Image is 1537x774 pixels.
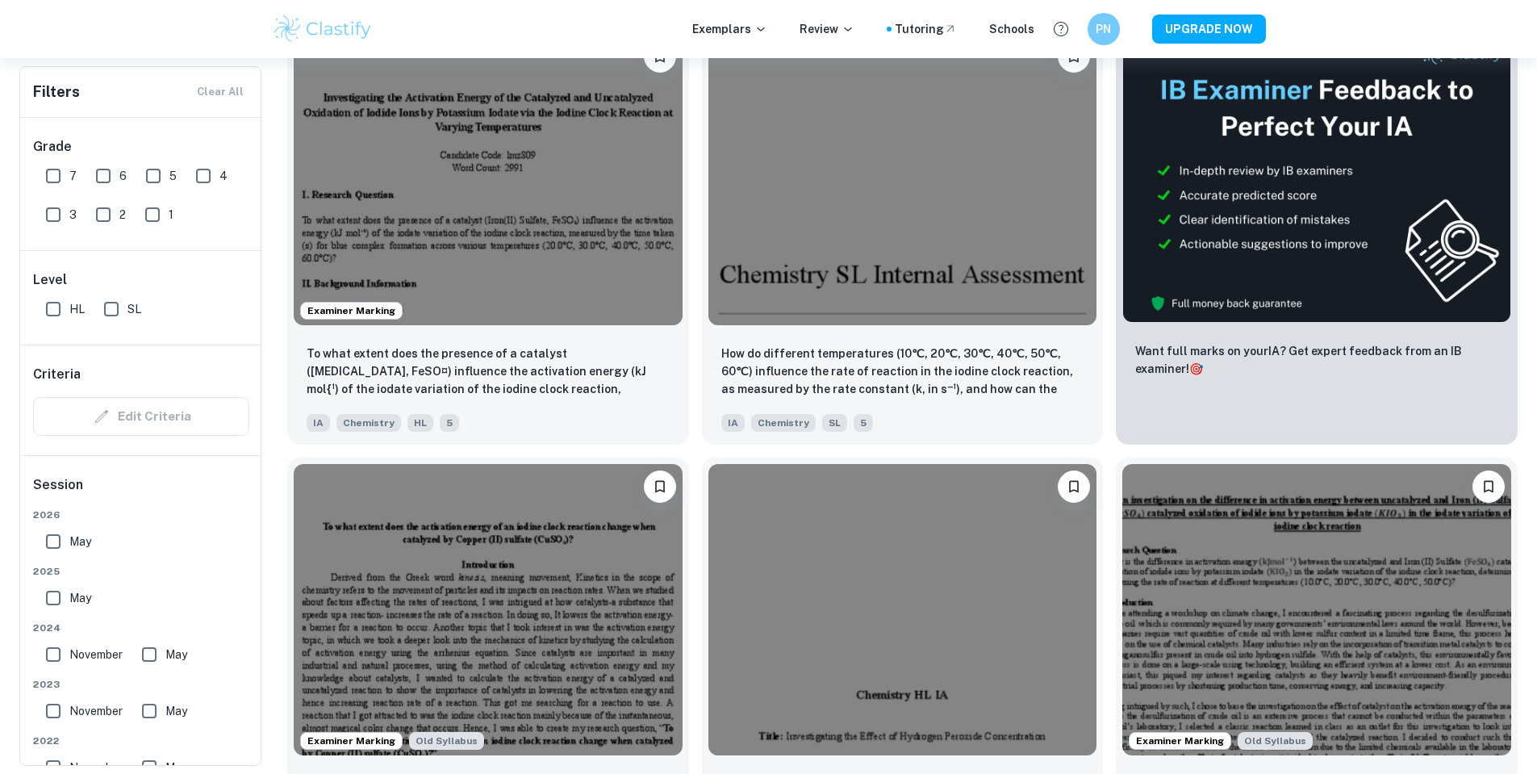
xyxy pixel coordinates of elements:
h6: Criteria [33,365,81,384]
span: 4 [219,167,228,185]
span: 2024 [33,621,249,635]
p: Exemplars [692,20,767,38]
span: 2025 [33,564,249,579]
img: Thumbnail [1122,34,1511,323]
span: Examiner Marking [1130,734,1230,748]
span: 5 [440,414,459,432]
button: PN [1088,13,1120,45]
span: 3 [69,206,77,224]
span: May [165,646,187,663]
a: Schools [989,20,1034,38]
span: HL [69,300,85,318]
div: Starting from the May 2025 session, the Chemistry IA requirements have changed. It's OK to refer ... [409,732,484,750]
span: Chemistry [336,414,401,432]
span: Old Syllabus [1238,732,1313,750]
span: Examiner Marking [301,303,402,318]
a: Tutoring [895,20,957,38]
div: Criteria filters are unavailable when searching by topic [33,397,249,436]
h6: Session [33,475,249,508]
button: UPGRADE NOW [1152,15,1266,44]
span: 2 [119,206,126,224]
p: To what extent does the presence of a catalyst (Iron(II) Sulfate, FeSO¤) influence the activation... [307,345,670,400]
span: IA [721,414,745,432]
span: November [69,702,123,720]
p: Review [800,20,854,38]
span: May [165,702,187,720]
span: November [69,646,123,663]
p: How do different temperatures (10℃, 20℃, 30℃, 40℃, 50℃, 60℃) influence the rate of reaction in th... [721,345,1084,400]
span: 2023 [33,677,249,692]
span: 2026 [33,508,249,522]
span: SL [822,414,847,432]
button: Bookmark [644,471,676,503]
h6: Level [33,270,249,290]
span: May [69,533,91,550]
img: Chemistry IA example thumbnail: To what extent does the activation energ [294,464,683,755]
h6: Grade [33,137,249,157]
span: 1 [169,206,173,224]
span: 2022 [33,734,249,748]
h6: Filters [33,81,80,103]
img: Clastify logo [272,13,374,45]
span: IA [307,414,330,432]
span: 5 [169,167,177,185]
span: Old Syllabus [409,732,484,750]
img: Chemistry IA example thumbnail: To what extent does the presence of a ca [294,34,683,325]
button: Bookmark [1058,471,1090,503]
img: Chemistry IA example thumbnail: How do different temperatures (10℃, 20℃, [708,34,1097,325]
div: Starting from the May 2025 session, the Chemistry IA requirements have changed. It's OK to refer ... [1238,732,1313,750]
p: Want full marks on your IA ? Get expert feedback from an IB examiner! [1135,342,1498,378]
span: 7 [69,167,77,185]
a: ThumbnailWant full marks on yourIA? Get expert feedback from an IB examiner! [1116,27,1518,445]
a: BookmarkHow do different temperatures (10℃, 20℃, 30℃, 40℃, 50℃, 60℃) influence the rate of reacti... [702,27,1104,445]
button: Help and Feedback [1047,15,1075,43]
img: Chemistry IA example thumbnail: What is the difference in activation ene [1122,464,1511,755]
span: 🎯 [1189,362,1203,375]
span: Chemistry [751,414,816,432]
span: SL [127,300,141,318]
span: HL [407,414,433,432]
img: Chemistry IA example thumbnail: How does varying the concentration of hy [708,464,1097,755]
a: Examiner MarkingBookmarkTo what extent does the presence of a catalyst (Iron(II) Sulfate, FeSO¤) ... [287,27,689,445]
span: May [69,589,91,607]
span: 5 [854,414,873,432]
h6: PN [1094,20,1113,38]
span: Examiner Marking [301,734,402,748]
span: 6 [119,167,127,185]
button: Bookmark [1472,471,1505,503]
